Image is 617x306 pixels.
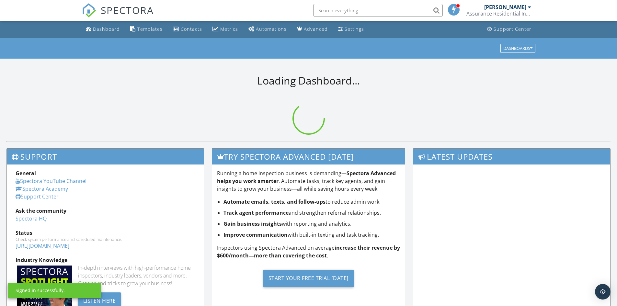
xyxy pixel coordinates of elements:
[170,23,205,35] a: Contacts
[246,23,289,35] a: Automations (Basic)
[217,169,400,193] p: Running a home inspection business is demanding— . Automate tasks, track key agents, and gain ins...
[16,215,47,222] a: Spectora HQ
[78,264,195,287] div: In-depth interviews with high-performance home inspectors, industry leaders, vendors and more. Ge...
[494,26,531,32] div: Support Center
[212,149,405,164] h3: Try spectora advanced [DATE]
[78,297,121,304] a: Listen Here
[217,170,396,185] strong: Spectora Advanced helps you work smarter
[210,23,241,35] a: Metrics
[220,26,238,32] div: Metrics
[16,193,59,200] a: Support Center
[223,198,326,205] strong: Automate emails, texts, and follow-ups
[500,44,535,53] button: Dashboards
[101,3,154,17] span: SPECTORA
[16,242,69,249] a: [URL][DOMAIN_NAME]
[137,26,163,32] div: Templates
[16,287,65,294] div: Signed in successfully.
[16,256,195,264] div: Industry Knowledge
[263,270,354,287] div: Start Your Free Trial [DATE]
[223,198,400,206] li: to reduce admin work.
[485,23,534,35] a: Support Center
[181,26,202,32] div: Contacts
[223,209,289,216] strong: Track agent performance
[82,3,96,17] img: The Best Home Inspection Software - Spectora
[223,220,400,228] li: with reporting and analytics.
[304,26,328,32] div: Advanced
[294,23,330,35] a: Advanced
[466,10,531,17] div: Assurance Residential Inspections, LLC
[223,209,400,217] li: and strengthen referral relationships.
[484,4,526,10] div: [PERSON_NAME]
[217,244,400,259] p: Inspectors using Spectora Advanced on average .
[16,170,36,177] strong: General
[313,4,443,17] input: Search everything...
[503,46,532,51] div: Dashboards
[595,284,611,300] div: Open Intercom Messenger
[16,207,195,215] div: Ask the community
[16,237,195,242] div: Check system performance and scheduled maintenance.
[128,23,165,35] a: Templates
[16,177,86,185] a: Spectora YouTube Channel
[256,26,287,32] div: Automations
[223,220,282,227] strong: Gain business insights
[217,265,400,292] a: Start Your Free Trial [DATE]
[83,23,122,35] a: Dashboard
[336,23,367,35] a: Settings
[16,185,68,192] a: Spectora Academy
[7,149,204,164] h3: Support
[413,149,610,164] h3: Latest Updates
[345,26,364,32] div: Settings
[223,231,288,238] strong: Improve communication
[16,229,195,237] div: Status
[217,244,400,259] strong: increase their revenue by $600/month—more than covering the cost
[223,231,400,239] li: with built-in texting and task tracking.
[93,26,120,32] div: Dashboard
[82,9,154,22] a: SPECTORA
